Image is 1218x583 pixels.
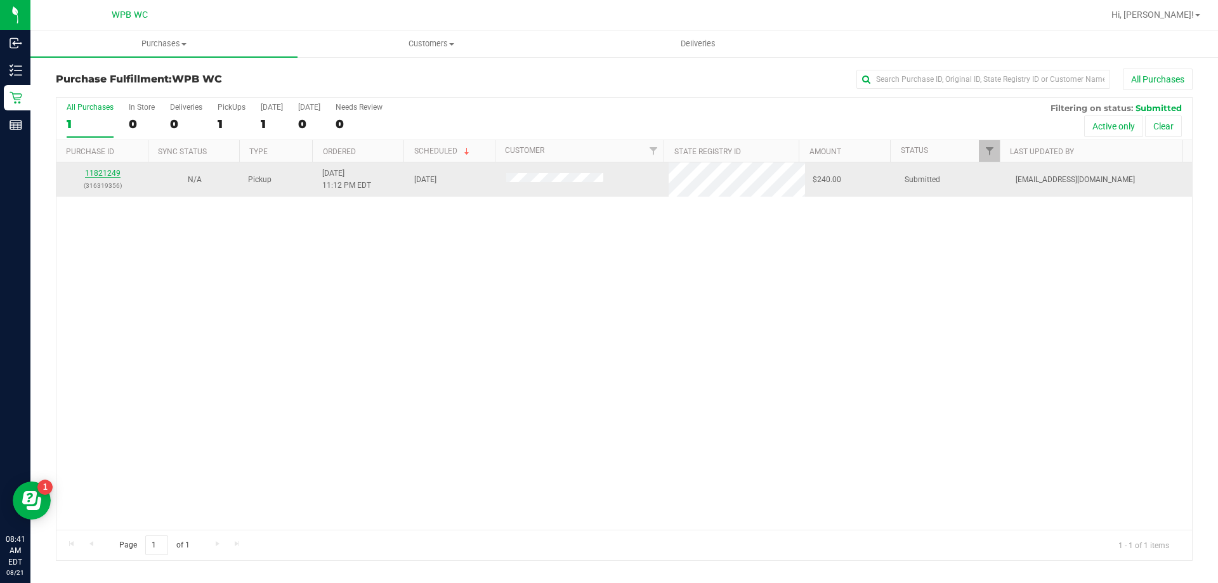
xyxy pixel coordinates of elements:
[56,74,435,85] h3: Purchase Fulfillment:
[813,174,841,186] span: $240.00
[64,180,141,192] p: (316319356)
[145,535,168,555] input: 1
[218,117,246,131] div: 1
[674,147,741,156] a: State Registry ID
[298,117,320,131] div: 0
[248,174,272,186] span: Pickup
[322,167,371,192] span: [DATE] 11:12 PM EDT
[10,37,22,49] inline-svg: Inbound
[108,535,200,555] span: Page of 1
[218,103,246,112] div: PickUps
[6,534,25,568] p: 08:41 AM EDT
[261,117,283,131] div: 1
[129,117,155,131] div: 0
[1123,69,1193,90] button: All Purchases
[261,103,283,112] div: [DATE]
[67,117,114,131] div: 1
[414,147,472,155] a: Scheduled
[170,117,202,131] div: 0
[856,70,1110,89] input: Search Purchase ID, Original ID, State Registry ID or Customer Name...
[112,10,148,20] span: WPB WC
[10,64,22,77] inline-svg: Inventory
[30,30,298,57] a: Purchases
[10,119,22,131] inline-svg: Reports
[1010,147,1074,156] a: Last Updated By
[10,91,22,104] inline-svg: Retail
[1111,10,1194,20] span: Hi, [PERSON_NAME]!
[30,38,298,49] span: Purchases
[336,103,383,112] div: Needs Review
[298,103,320,112] div: [DATE]
[129,103,155,112] div: In Store
[1136,103,1182,113] span: Submitted
[905,174,940,186] span: Submitted
[414,174,436,186] span: [DATE]
[66,147,114,156] a: Purchase ID
[565,30,832,57] a: Deliveries
[505,146,544,155] a: Customer
[170,103,202,112] div: Deliveries
[188,175,202,184] span: Not Applicable
[172,73,222,85] span: WPB WC
[298,30,565,57] a: Customers
[249,147,268,156] a: Type
[643,140,664,162] a: Filter
[298,38,564,49] span: Customers
[1108,535,1179,554] span: 1 - 1 of 1 items
[323,147,356,156] a: Ordered
[901,146,928,155] a: Status
[1084,115,1143,137] button: Active only
[809,147,841,156] a: Amount
[6,568,25,577] p: 08/21
[37,480,53,495] iframe: Resource center unread badge
[13,481,51,520] iframe: Resource center
[1016,174,1135,186] span: [EMAIL_ADDRESS][DOMAIN_NAME]
[67,103,114,112] div: All Purchases
[158,147,207,156] a: Sync Status
[85,169,121,178] a: 11821249
[1051,103,1133,113] span: Filtering on status:
[979,140,1000,162] a: Filter
[664,38,733,49] span: Deliveries
[188,174,202,186] button: N/A
[1145,115,1182,137] button: Clear
[336,117,383,131] div: 0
